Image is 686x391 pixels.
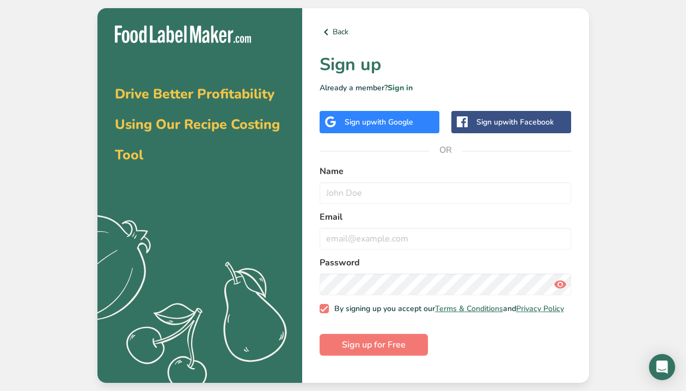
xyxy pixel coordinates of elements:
[371,117,413,127] span: with Google
[320,82,572,94] p: Already a member?
[320,228,572,250] input: email@example.com
[115,26,251,44] img: Food Label Maker
[320,256,572,269] label: Password
[429,134,462,166] span: OR
[320,165,572,178] label: Name
[320,26,572,39] a: Back
[649,354,675,380] div: Open Intercom Messenger
[320,52,572,78] h1: Sign up
[516,303,564,314] a: Privacy Policy
[388,83,413,93] a: Sign in
[503,117,554,127] span: with Facebook
[342,338,406,351] span: Sign up for Free
[320,210,572,224] label: Email
[345,116,413,128] div: Sign up
[476,116,554,128] div: Sign up
[320,334,428,356] button: Sign up for Free
[329,304,564,314] span: By signing up you accept our and
[115,85,280,164] span: Drive Better Profitability Using Our Recipe Costing Tool
[320,182,572,204] input: John Doe
[435,303,503,314] a: Terms & Conditions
